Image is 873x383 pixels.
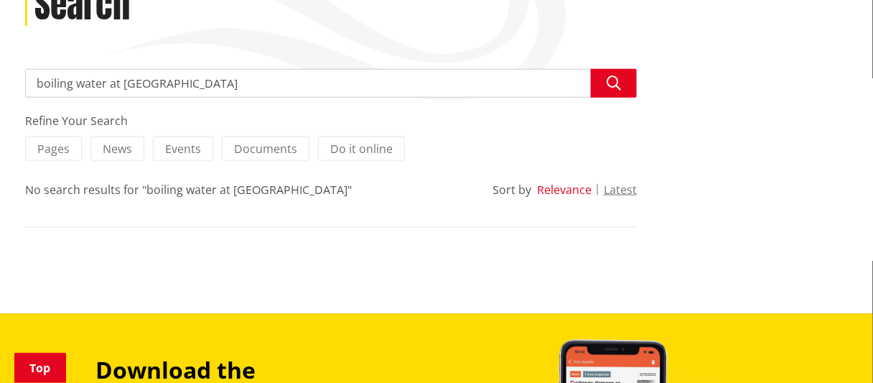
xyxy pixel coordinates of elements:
button: Relevance [537,183,592,196]
input: Search input [25,69,637,98]
a: Top [14,353,66,383]
span: News [103,141,132,157]
div: Sort by [492,181,531,198]
div: No search results for "boiling water at [GEOGRAPHIC_DATA]" [25,181,352,198]
span: Do it online [330,141,393,157]
span: Documents [234,141,297,157]
span: Pages [37,141,70,157]
button: Latest [604,183,637,196]
iframe: Messenger Launcher [807,323,859,374]
div: Refine Your Search [25,112,637,129]
span: Events [165,141,201,157]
